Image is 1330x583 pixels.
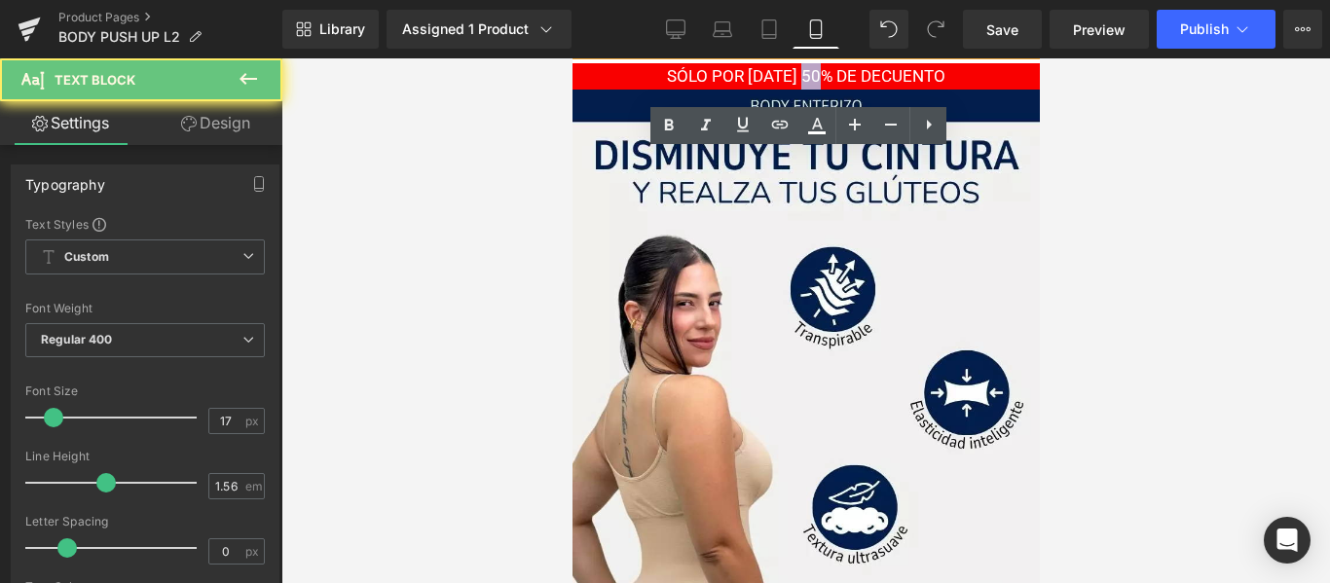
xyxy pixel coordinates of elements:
div: Font Size [25,384,265,398]
span: Preview [1073,19,1126,40]
span: em [245,480,262,492]
a: Preview [1050,10,1149,49]
span: Library [319,20,365,38]
span: Text Block [55,72,135,88]
a: Tablet [746,10,793,49]
a: New Library [282,10,379,49]
div: Letter Spacing [25,515,265,528]
span: Publish [1180,21,1229,37]
span: px [245,545,262,558]
div: Typography [25,165,105,193]
button: Redo [916,10,955,49]
a: Product Pages [58,10,282,25]
b: Custom [64,249,109,266]
div: Font Weight [25,302,265,315]
button: More [1283,10,1322,49]
div: Line Height [25,450,265,463]
button: Publish [1157,10,1275,49]
a: Mobile [793,10,839,49]
a: Desktop [652,10,699,49]
span: BODY PUSH UP L2 [58,29,180,45]
div: Assigned 1 Product [402,19,556,39]
button: Undo [869,10,908,49]
a: Laptop [699,10,746,49]
div: Open Intercom Messenger [1264,517,1311,564]
span: Save [986,19,1018,40]
a: Design [145,101,286,145]
span: px [245,415,262,427]
b: Regular 400 [41,332,113,346]
div: Text Styles [25,216,265,232]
